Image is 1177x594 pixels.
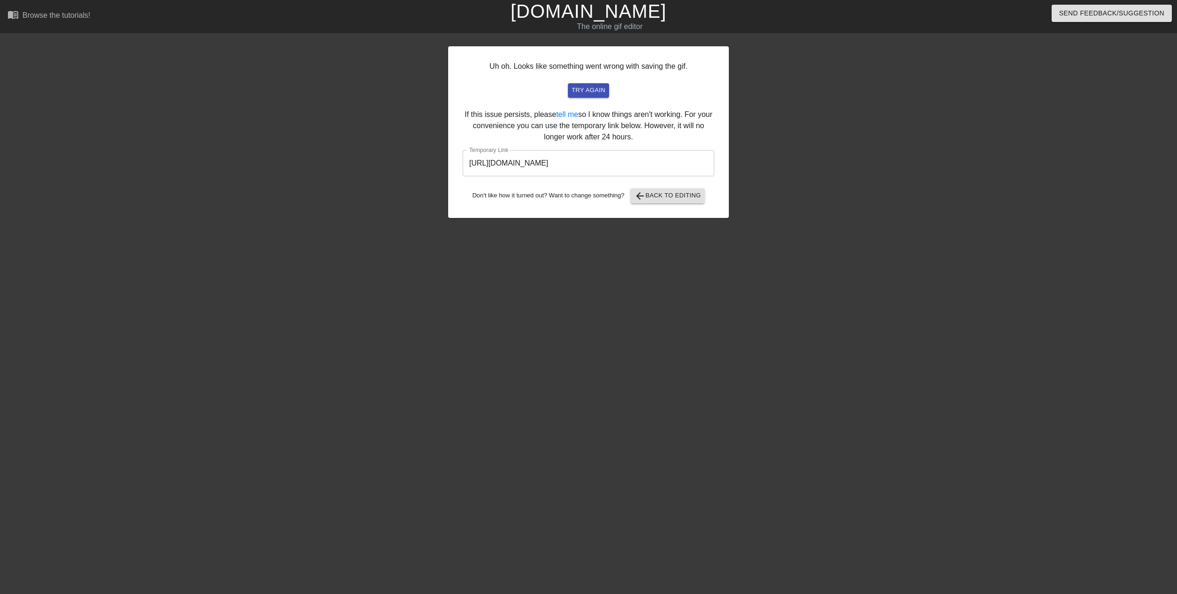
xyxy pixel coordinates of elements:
button: try again [568,83,609,98]
a: Browse the tutorials! [7,9,90,23]
input: bare [463,150,714,176]
div: Uh oh. Looks like something went wrong with saving the gif. If this issue persists, please so I k... [448,46,729,218]
a: [DOMAIN_NAME] [510,1,666,22]
span: Back to Editing [634,190,701,202]
span: Send Feedback/Suggestion [1059,7,1164,19]
div: Don't like how it turned out? Want to change something? [463,188,714,203]
button: Back to Editing [631,188,705,203]
div: The online gif editor [397,21,823,32]
a: tell me [556,110,578,118]
div: Browse the tutorials! [22,11,90,19]
span: menu_book [7,9,19,20]
span: arrow_back [634,190,646,202]
span: try again [572,85,605,96]
button: Send Feedback/Suggestion [1052,5,1172,22]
